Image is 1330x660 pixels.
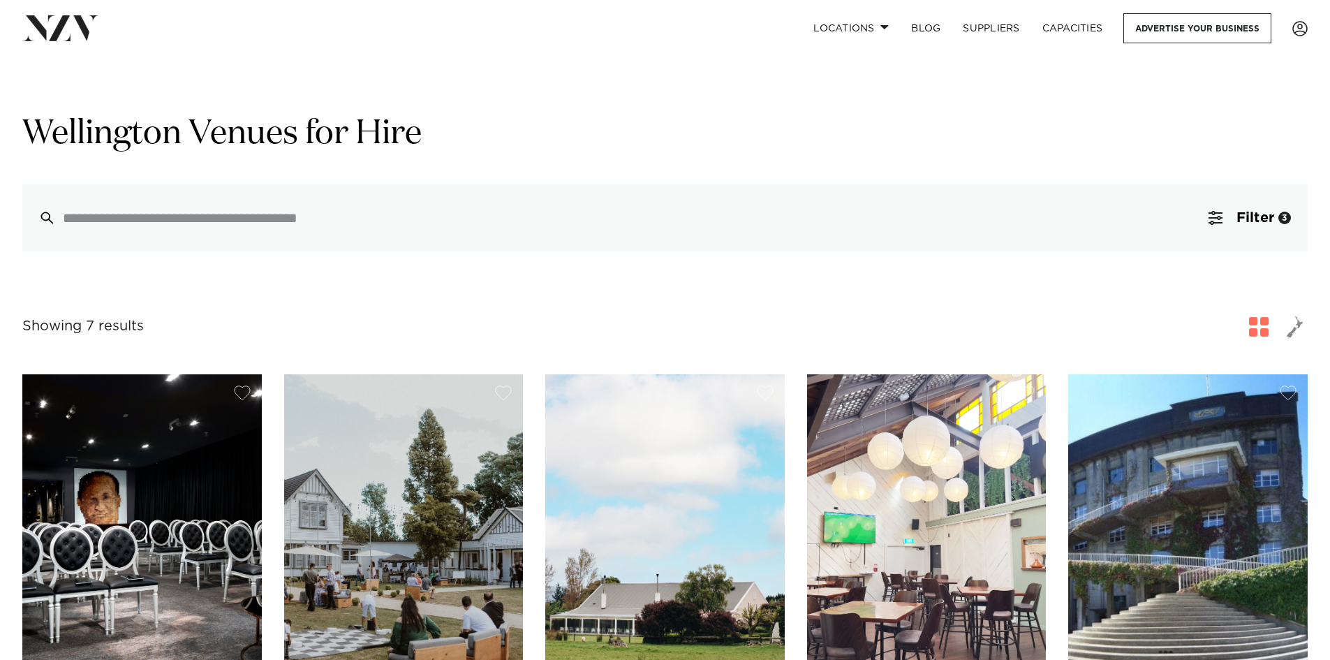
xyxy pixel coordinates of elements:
a: SUPPLIERS [952,13,1030,43]
img: nzv-logo.png [22,15,98,41]
a: Locations [802,13,900,43]
a: BLOG [900,13,952,43]
button: Filter3 [1192,184,1308,251]
a: Advertise your business [1123,13,1271,43]
span: Filter [1236,211,1274,225]
div: 3 [1278,212,1291,224]
a: Capacities [1031,13,1114,43]
h1: Wellington Venues for Hire [22,112,1308,156]
div: Showing 7 results [22,316,144,337]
